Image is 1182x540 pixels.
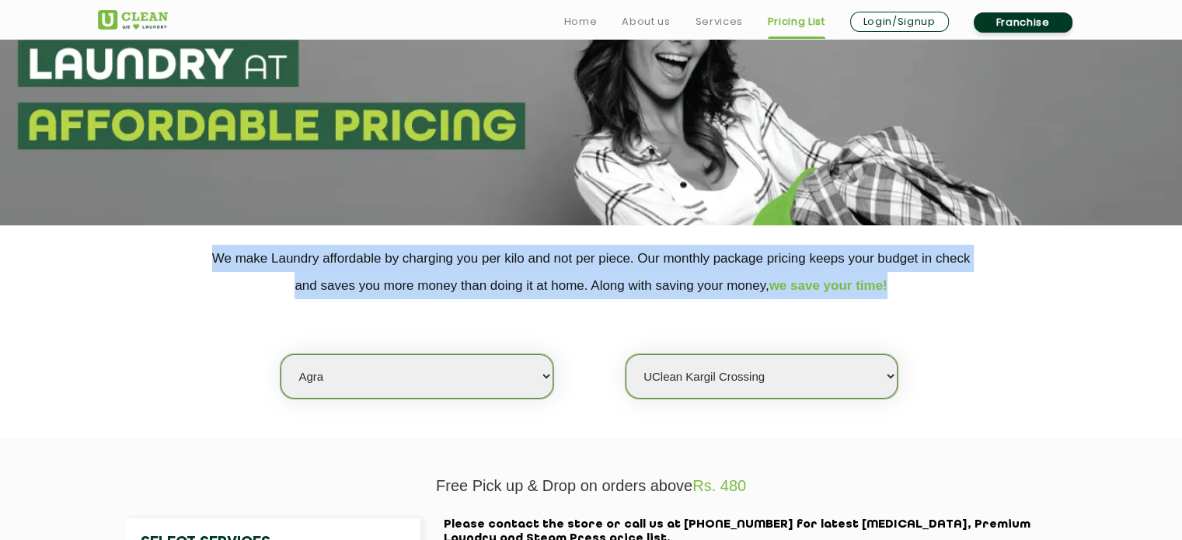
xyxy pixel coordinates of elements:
a: Pricing List [768,12,825,31]
p: Free Pick up & Drop on orders above [98,477,1085,495]
a: Home [564,12,598,31]
a: Franchise [974,12,1072,33]
span: Rs. 480 [692,477,746,494]
p: We make Laundry affordable by charging you per kilo and not per piece. Our monthly package pricin... [98,245,1085,299]
span: we save your time! [769,278,887,293]
a: Login/Signup [850,12,949,32]
a: About us [622,12,670,31]
img: UClean Laundry and Dry Cleaning [98,10,168,30]
a: Services [695,12,742,31]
